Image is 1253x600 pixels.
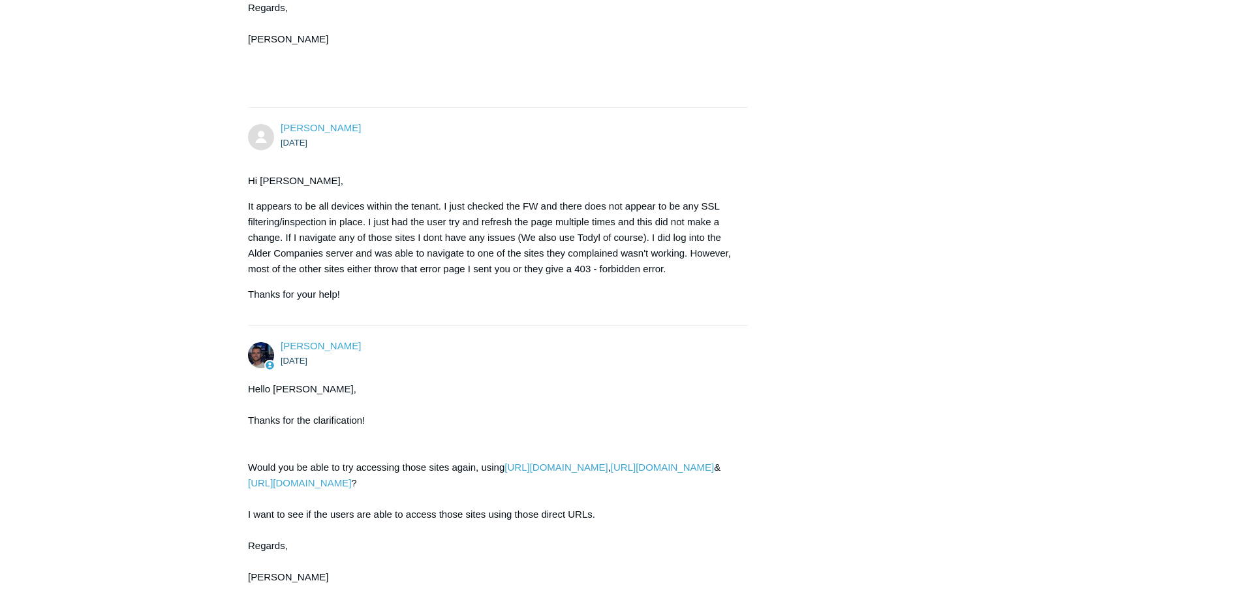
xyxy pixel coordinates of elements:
[504,462,608,473] a: [URL][DOMAIN_NAME]
[281,122,361,133] span: Joseph Mathieu
[248,477,351,488] a: [URL][DOMAIN_NAME]
[281,122,361,133] a: [PERSON_NAME]
[248,198,735,277] p: It appears to be all devices within the tenant. I just checked the FW and there does not appear t...
[281,138,307,148] time: 07/23/2025, 10:53
[281,356,307,366] time: 07/23/2025, 11:07
[281,340,361,351] span: Connor Davis
[248,173,735,189] p: Hi [PERSON_NAME],
[248,287,735,302] p: Thanks for your help!
[611,462,714,473] a: [URL][DOMAIN_NAME]
[281,340,361,351] a: [PERSON_NAME]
